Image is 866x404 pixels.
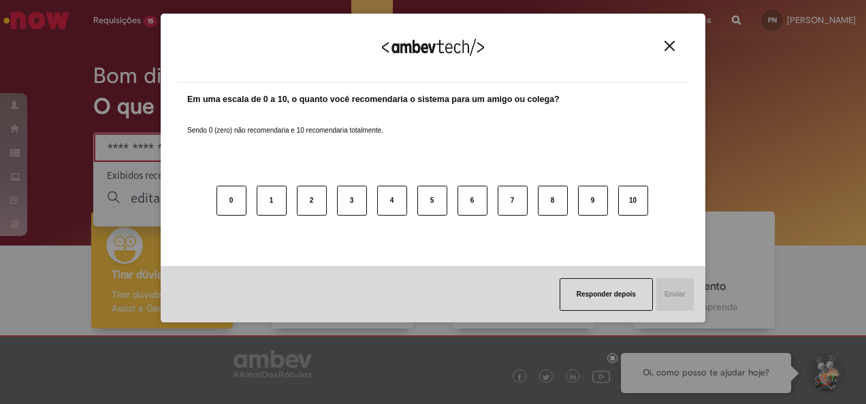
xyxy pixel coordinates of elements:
[538,186,568,216] button: 8
[664,41,675,51] img: Close
[618,186,648,216] button: 10
[337,186,367,216] button: 3
[560,278,653,311] button: Responder depois
[382,39,484,56] img: Logo Ambevtech
[187,93,560,106] label: Em uma escala de 0 a 10, o quanto você recomendaria o sistema para um amigo ou colega?
[216,186,246,216] button: 0
[578,186,608,216] button: 9
[498,186,528,216] button: 7
[377,186,407,216] button: 4
[257,186,287,216] button: 1
[458,186,487,216] button: 6
[297,186,327,216] button: 2
[187,110,383,135] label: Sendo 0 (zero) não recomendaria e 10 recomendaria totalmente.
[417,186,447,216] button: 5
[660,40,679,52] button: Close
